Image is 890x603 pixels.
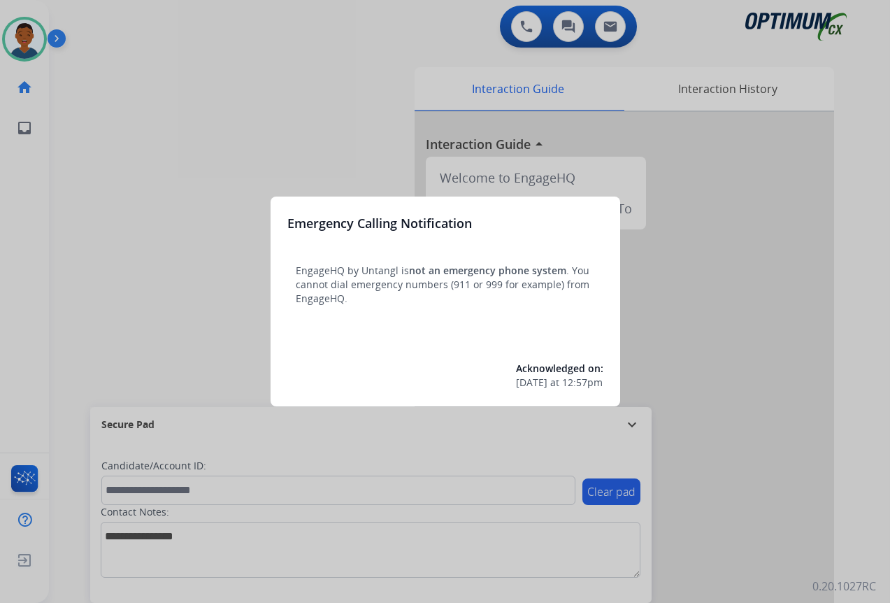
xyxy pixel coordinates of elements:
[287,213,472,233] h3: Emergency Calling Notification
[409,264,566,277] span: not an emergency phone system
[562,376,603,390] span: 12:57pm
[812,578,876,595] p: 0.20.1027RC
[296,264,595,306] p: EngageHQ by Untangl is . You cannot dial emergency numbers (911 or 999 for example) from EngageHQ.
[516,376,603,390] div: at
[516,362,603,375] span: Acknowledged on:
[516,376,547,390] span: [DATE]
